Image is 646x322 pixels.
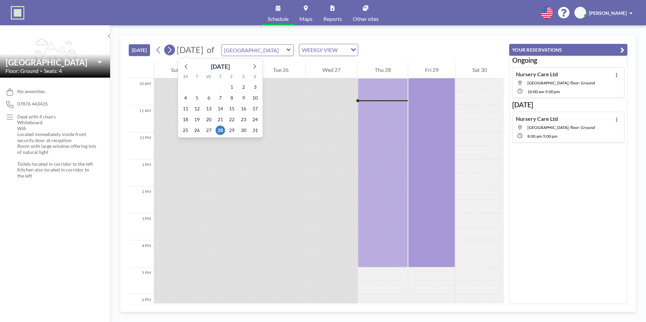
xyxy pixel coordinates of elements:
[6,57,98,67] input: Westhill BC Meeting Room
[509,44,627,56] button: YOUR RESERVATIONS
[129,213,154,240] div: 3 PM
[268,16,289,22] span: Schedule
[545,89,560,94] span: 5:00 PM
[455,61,504,78] div: Sat 30
[527,125,595,130] span: Westhill BC Meeting Room, floor: Ground
[129,186,154,213] div: 2 PM
[17,114,97,120] p: Desk with 4 chairs
[17,101,48,107] span: 07876 443435
[129,44,150,56] button: [DATE]
[207,45,214,55] span: of
[154,61,204,78] div: Sun 24
[544,89,545,94] span: -
[299,44,358,56] div: Search for option
[129,267,154,294] div: 5 PM
[129,294,154,321] div: 6 PM
[299,16,313,22] span: Maps
[44,68,62,74] span: Seats: 4
[340,46,347,54] input: Search for option
[323,16,342,22] span: Reports
[129,132,154,159] div: 12 PM
[17,131,97,143] p: Located immediately inside front security door at reception
[11,6,24,20] img: organization-logo
[17,126,97,132] p: Wifi
[301,46,339,54] span: WEEKLY VIEW
[256,61,305,78] div: Tue 26
[129,78,154,105] div: 10 AM
[222,45,287,56] input: Westhill BC Meeting Room
[17,167,97,179] p: Kitchen also located in corridor to the left
[512,101,624,109] h3: [DATE]
[527,134,542,139] span: 8:00 AM
[129,159,154,186] div: 1 PM
[40,69,42,73] span: •
[527,80,595,85] span: Westhill BC Meeting Room, floor: Ground
[408,61,455,78] div: Fri 29
[542,134,543,139] span: -
[306,61,358,78] div: Wed 27
[129,105,154,132] div: 11 AM
[512,56,624,64] h3: Ongoing
[17,161,97,167] p: Toilets located in corridor to the left
[527,89,544,94] span: 10:00 AM
[516,115,558,122] h4: Nursery Care Ltd
[543,134,557,139] span: 5:00 PM
[576,10,584,16] span: KM
[129,240,154,267] div: 4 PM
[5,68,39,74] span: Floor: Ground
[353,16,379,22] span: Other sites
[17,119,97,126] p: Whiteboard
[17,88,45,95] span: No amenities
[177,45,203,55] span: [DATE]
[589,10,627,16] span: [PERSON_NAME]
[516,71,558,78] h4: Nursery Care Ltd
[17,143,97,155] p: Room with large window offering lots of natural light
[358,61,408,78] div: Thu 28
